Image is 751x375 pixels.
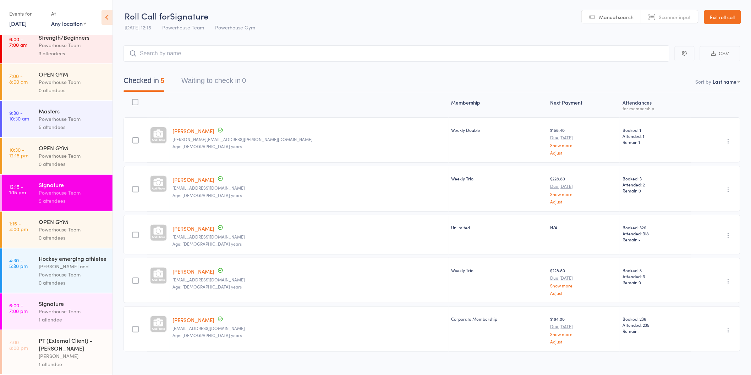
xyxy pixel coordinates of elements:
div: Strength/Beginners [39,33,106,41]
span: Booked: 3 [623,267,688,273]
div: OPEN GYM [39,218,106,225]
div: Membership [449,95,548,114]
time: 7:00 - 8:00 am [9,73,28,84]
a: Exit roll call [704,10,741,24]
button: Waiting to check in0 [181,73,246,92]
small: Pammy_overend@hotmail.com [172,277,446,282]
a: 9:30 -10:30 amMastersPowerhouse Team5 attendees [2,101,113,137]
div: Weekly Trio [451,175,545,181]
a: Adjust [550,199,617,204]
span: Attended: 2 [623,181,688,187]
div: Masters [39,107,106,115]
small: Due [DATE] [550,184,617,189]
a: 7:00 -8:00 pmPT (External Client) - [PERSON_NAME][PERSON_NAME]1 attendee [2,330,113,374]
a: 6:00 -7:00 amStrength/BeginnersPowerhouse Team3 attendees [2,27,113,63]
span: 0 [638,187,641,194]
a: [PERSON_NAME] [172,127,214,135]
span: Remain: [623,187,688,194]
time: 6:00 - 7:00 pm [9,302,28,314]
div: for membership [623,106,688,111]
a: Show more [550,143,617,147]
div: Events for [9,8,44,19]
a: Adjust [550,339,617,344]
div: 5 attendees [39,123,106,131]
small: Due [DATE] [550,324,617,329]
div: Signature [39,300,106,307]
small: rob.sheekey@hockeyact.org.au [172,326,446,331]
span: Age: [DEMOGRAPHIC_DATA] years [172,192,242,198]
div: Powerhouse Team [39,225,106,234]
a: Adjust [550,291,617,295]
span: Attended: 3 [623,273,688,279]
time: 4:30 - 5:30 pm [9,257,28,269]
span: [DATE] 12:15 [125,24,151,31]
a: [PERSON_NAME] [172,176,214,183]
span: Booked: 236 [623,316,688,322]
button: CSV [700,46,740,61]
a: 12:15 -1:15 pmSignaturePowerhouse Team5 attendees [2,175,113,211]
a: Show more [550,192,617,196]
div: Powerhouse Team [39,41,106,49]
div: Powerhouse Team [39,152,106,160]
input: Search by name [124,45,669,62]
small: powerhousephysio@gmail.com [172,234,446,239]
div: Atten­dances [620,95,691,114]
small: Due [DATE] [550,135,617,140]
span: Age: [DEMOGRAPHIC_DATA] years [172,284,242,290]
span: Remain: [623,328,688,334]
div: [PERSON_NAME] [39,352,106,360]
div: Hockey emerging athletes [39,254,106,262]
div: $184.00 [550,316,617,344]
time: 7:00 - 8:00 pm [9,339,28,351]
a: [PERSON_NAME] [172,225,214,232]
div: [PERSON_NAME] and Powerhouse Team [39,262,106,279]
time: 9:30 - 10:30 am [9,110,29,121]
span: Age: [DEMOGRAPHIC_DATA] years [172,332,242,338]
div: $228.80 [550,175,617,203]
div: Powerhouse Team [39,115,106,123]
small: traceygibbs1962@gmail.com [172,185,446,190]
div: $158.40 [550,127,617,155]
div: $228.80 [550,267,617,295]
span: Roll Call for [125,10,170,22]
div: Next Payment [547,95,620,114]
div: At [51,8,86,19]
div: Weekly Double [451,127,545,133]
span: - [638,328,641,334]
div: 5 [160,77,164,84]
div: 0 attendees [39,86,106,94]
span: Manual search [599,13,634,21]
div: 5 attendees [39,197,106,205]
a: 1:15 -4:00 pmOPEN GYMPowerhouse Team0 attendees [2,212,113,248]
div: Powerhouse Team [39,189,106,197]
span: Remain: [623,236,688,242]
span: Attended: 1 [623,133,688,139]
span: Signature [170,10,208,22]
div: 0 attendees [39,160,106,168]
span: Booked: 1 [623,127,688,133]
a: [DATE] [9,19,27,27]
span: Booked: 326 [623,224,688,230]
div: 3 attendees [39,49,106,57]
span: Attended: 318 [623,230,688,236]
time: 10:30 - 12:15 pm [9,147,28,158]
span: 1 [638,139,640,145]
div: PT (External Client) - [PERSON_NAME] [39,336,106,352]
a: [PERSON_NAME] [172,268,214,275]
span: Attended: 235 [623,322,688,328]
span: Remain: [623,139,688,145]
a: 10:30 -12:15 pmOPEN GYMPowerhouse Team0 attendees [2,138,113,174]
a: 4:30 -5:30 pmHockey emerging athletes[PERSON_NAME] and Powerhouse Team0 attendees [2,248,113,293]
a: Show more [550,332,617,336]
div: 0 attendees [39,279,106,287]
span: Age: [DEMOGRAPHIC_DATA] years [172,143,242,149]
time: 12:15 - 1:15 pm [9,184,26,195]
span: 0 [638,279,641,285]
div: Unlimited [451,224,545,230]
span: Scanner input [659,13,691,21]
span: Powerhouse Gym [215,24,255,31]
div: Powerhouse Team [39,307,106,315]
div: 1 attendee [39,315,106,324]
div: Powerhouse Team [39,78,106,86]
time: 6:00 - 7:00 am [9,36,27,47]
